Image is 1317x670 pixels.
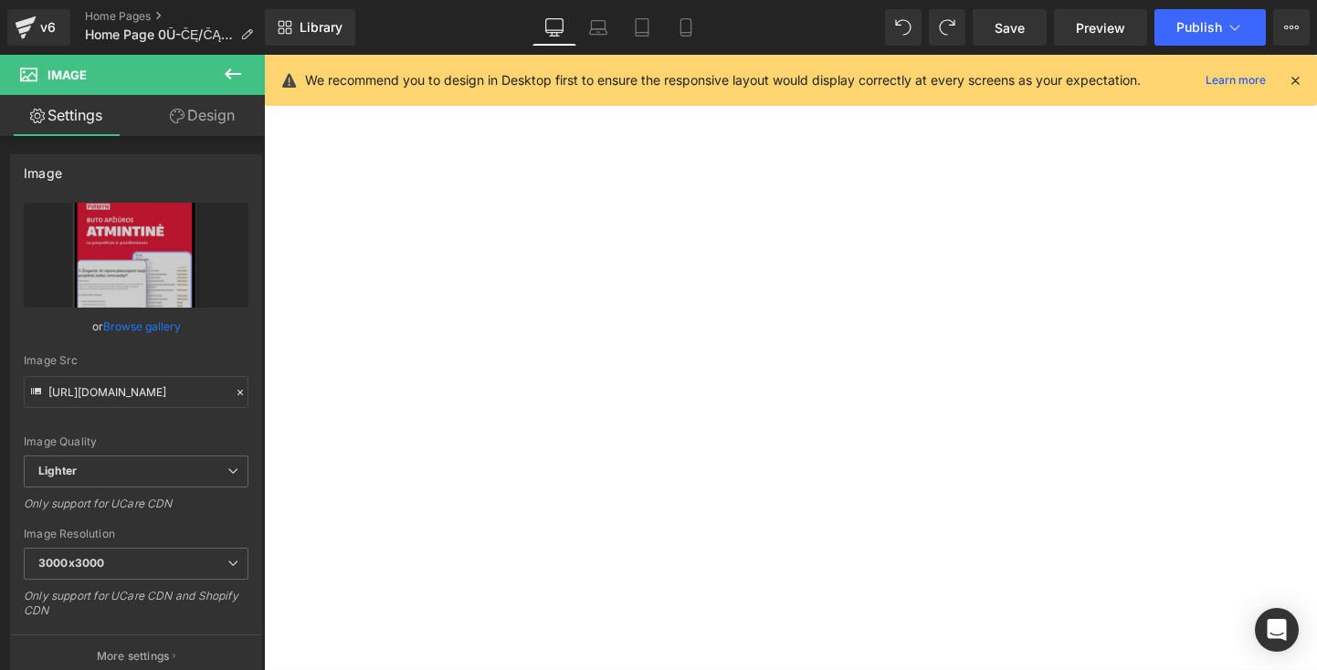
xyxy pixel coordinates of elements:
a: Preview [1054,9,1147,46]
div: Image [24,155,62,181]
p: We recommend you to design in Desktop first to ensure the responsive layout would display correct... [305,70,1141,90]
a: Laptop [576,9,620,46]
span: Preview [1076,18,1125,37]
div: Image Resolution [24,528,248,540]
button: Redo [929,9,965,46]
a: Design [136,95,269,136]
span: Image [47,68,87,82]
a: New Library [265,9,355,46]
div: Only support for UCare CDN and Shopify CDN [24,589,248,630]
div: or [24,317,248,336]
button: More [1273,9,1310,46]
span: Save [995,18,1025,37]
input: Link [24,376,248,408]
a: Home Pages [85,9,268,24]
b: Lighter [38,464,77,477]
div: Image Quality [24,435,248,448]
button: Publish [1154,9,1266,46]
a: Desktop [532,9,576,46]
a: Browse gallery [103,310,181,342]
p: More settings [97,648,170,665]
a: Learn more [1198,69,1273,91]
div: Only support for UCare CDN [24,497,248,523]
button: Undo [885,9,922,46]
span: Library [300,19,342,36]
a: Tablet [620,9,664,46]
a: v6 [7,9,70,46]
div: v6 [37,16,59,39]
span: Publish [1176,20,1222,35]
a: Mobile [664,9,708,46]
div: Image Src [24,354,248,367]
span: Home Page 0Ū-ČĘ/ČĄ;ĮŠ. [85,27,233,42]
b: 3000x3000 [38,556,104,570]
div: Open Intercom Messenger [1255,608,1299,652]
